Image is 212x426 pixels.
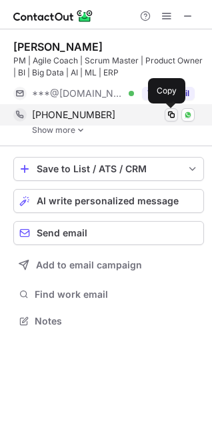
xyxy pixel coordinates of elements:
div: [PERSON_NAME] [13,40,103,53]
img: - [77,126,85,135]
button: AI write personalized message [13,189,204,213]
div: PM | Agile Coach | Scrum Master | Product Owner | BI | Big Data | AI | ML | ERP [13,55,204,79]
button: save-profile-one-click [13,157,204,181]
div: Save to List / ATS / CRM [37,164,181,174]
a: Show more [32,126,204,135]
button: Find work email [13,285,204,304]
button: Send email [13,221,204,245]
span: Add to email campaign [36,260,142,270]
img: ContactOut v5.3.10 [13,8,93,24]
button: Add to email campaign [13,253,204,277]
button: Reveal Button [142,87,195,100]
span: ***@[DOMAIN_NAME] [32,87,124,99]
span: Find work email [35,288,199,300]
img: Whatsapp [184,111,192,119]
button: Notes [13,312,204,331]
span: Send email [37,228,87,238]
span: AI write personalized message [37,196,179,206]
span: Notes [35,315,199,327]
span: [PHONE_NUMBER] [32,109,115,121]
